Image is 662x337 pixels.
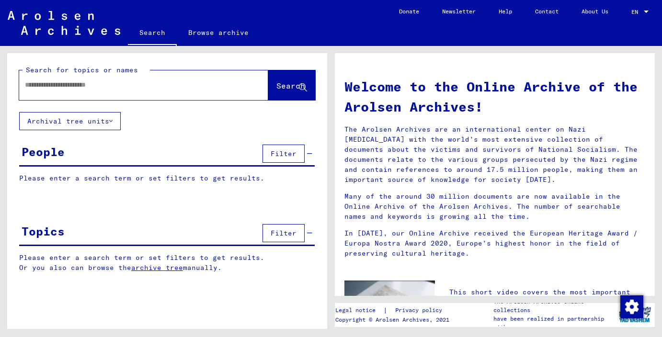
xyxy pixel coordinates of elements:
[493,297,615,315] p: The Arolsen Archives online collections
[177,21,260,44] a: Browse archive
[335,305,454,315] div: |
[344,124,645,185] p: The Arolsen Archives are an international center on Nazi [MEDICAL_DATA] with the world’s most ext...
[131,263,183,272] a: archive tree
[335,315,454,324] p: Copyright © Arolsen Archives, 2021
[268,70,315,100] button: Search
[19,112,121,130] button: Archival tree units
[344,281,435,330] img: video.jpg
[263,145,305,163] button: Filter
[344,77,645,117] h1: Welcome to the Online Archive of the Arolsen Archives!
[263,224,305,242] button: Filter
[388,305,454,315] a: Privacy policy
[631,9,642,15] span: EN
[8,11,120,35] img: Arolsen_neg.svg
[22,143,65,160] div: People
[271,229,297,237] span: Filter
[22,223,65,240] div: Topics
[344,228,645,258] p: In [DATE], our Online Archive received the European Heritage Award / Europa Nostra Award 2020, Eu...
[617,303,653,326] img: yv_logo.png
[449,287,645,307] p: This short video covers the most important tips for searching the Online Archive.
[335,305,383,315] a: Legal notice
[19,173,315,183] p: Please enter a search term or set filters to get results.
[26,66,138,74] mat-label: Search for topics or names
[19,253,315,273] p: Please enter a search term or set filters to get results. Or you also can browse the manually.
[276,81,305,90] span: Search
[271,149,297,158] span: Filter
[493,315,615,332] p: have been realized in partnership with
[620,295,643,318] img: Change consent
[128,21,177,46] a: Search
[344,191,645,222] p: Many of the around 30 million documents are now available in the Online Archive of the Arolsen Ar...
